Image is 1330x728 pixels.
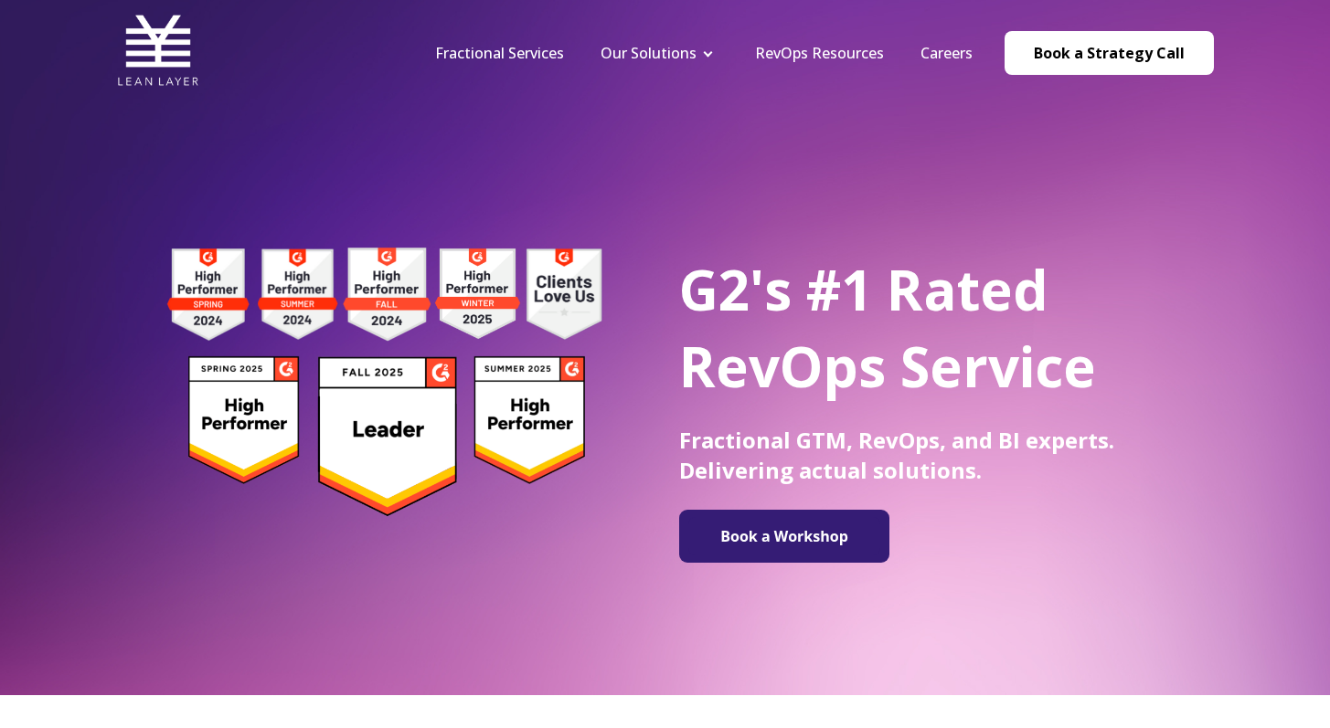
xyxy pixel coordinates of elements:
img: Lean Layer Logo [117,9,199,91]
img: g2 badges [135,242,633,522]
span: Fractional GTM, RevOps, and BI experts. Delivering actual solutions. [679,425,1114,485]
div: Navigation Menu [417,43,991,63]
img: Book a Workshop [688,517,880,555]
a: Book a Strategy Call [1005,31,1214,75]
a: Our Solutions [601,43,697,63]
a: Fractional Services [435,43,564,63]
a: Careers [920,43,973,63]
span: G2's #1 Rated RevOps Service [679,252,1096,404]
a: RevOps Resources [755,43,884,63]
